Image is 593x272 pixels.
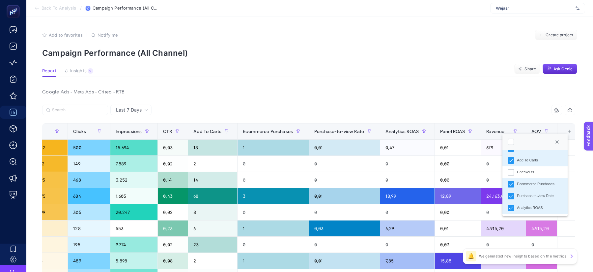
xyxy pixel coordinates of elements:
input: Search [52,108,104,113]
li: Purchase-to-view Rate [502,190,567,202]
div: 4.915,20 [526,221,557,236]
div: 0 [238,156,309,172]
div: 0 [526,237,557,253]
div: 0 [481,172,525,188]
div: 0,43 [158,188,187,204]
div: 0 [481,237,525,253]
div: 12 items selected [563,129,568,143]
span: Back To Analysis [42,6,76,11]
div: 24.163,07 [481,188,525,204]
div: 0,08 [158,253,187,269]
span: CTR [163,129,172,134]
div: 1.391,62 [23,156,68,172]
div: 0,00 [435,172,481,188]
div: 0 [309,237,380,253]
span: Last 7 Days [116,107,142,113]
span: Campaign Performance (All Channel) [93,6,158,11]
span: Insights [70,68,87,74]
div: 7,85 [380,253,435,269]
div: + [563,129,576,134]
div: 23 [188,237,238,253]
div: 0 [380,237,435,253]
li: Analytics ROAS Change % [502,214,567,226]
div: 0,01 [435,221,481,236]
div: 686,83 [23,253,68,269]
div: 0,23 [158,221,187,236]
div: Add To Carts [517,157,538,163]
div: 0 [309,172,380,188]
div: 1.605 [110,188,158,204]
div: 0,00 [435,204,481,220]
div: 3 [238,188,309,204]
li: Checkouts [502,166,567,178]
li: Ecommerce Purchases [502,178,567,190]
div: 0,02 [158,204,187,220]
div: 0,01 [309,140,380,155]
button: Notify me [91,32,118,38]
div: 781,17 [23,221,68,236]
span: Wejaar [496,6,573,11]
div: 1 [238,221,309,236]
div: 6 [188,221,238,236]
div: 6,29 [380,221,435,236]
div: 0 [481,156,525,172]
div: 0,03 [158,140,187,155]
span: Panel ROAS [440,129,465,134]
div: 20.247 [110,204,158,220]
span: Report [42,68,56,74]
div: 1 [238,253,309,269]
span: Revenue [486,129,504,134]
div: 8 [188,204,238,220]
div: 0,02 [158,237,187,253]
span: Add To Carts [193,129,222,134]
div: 0,14 [158,172,187,188]
div: 18 [188,140,238,155]
span: Impressions [116,129,142,134]
div: 18,99 [380,188,435,204]
span: AOV [531,129,541,134]
div: 0,01 [435,140,481,155]
div: 2 [188,156,238,172]
div: 9 [88,68,93,74]
div: 0,03 [435,237,481,253]
span: Notify me [98,32,118,38]
div: 0 [380,156,435,172]
div: 1.244,99 [23,204,68,220]
span: Ask Genie [553,66,573,72]
li: Add To Carts [502,154,567,166]
span: Add to favorites [49,32,83,38]
div: 0 [309,204,380,220]
div: 15.694 [110,140,158,155]
div: 0 [238,237,309,253]
span: Feedback [4,2,25,7]
div: 0 [481,204,525,220]
div: 679 [481,140,525,155]
div: 12,89 [435,188,481,204]
div: 500 [68,140,110,155]
div: 0 [238,204,309,220]
span: Purchase-to-view Rate [314,129,364,134]
div: 0 [380,204,435,220]
span: Ecommerce Purchases [243,129,293,134]
button: Create project [535,30,577,40]
button: Add to favorites [42,32,83,38]
div: 0 [238,172,309,188]
div: 149 [68,156,110,172]
div: 1.286,95 [23,172,68,188]
div: 3.252 [110,172,158,188]
div: 68 [188,188,238,204]
div: 🔔 [466,251,476,261]
div: 0,03 [309,221,380,236]
div: 684 [68,188,110,204]
div: Analytics ROAS [517,205,543,211]
div: Ecommerce Purchases [517,181,554,187]
div: 305 [68,204,110,220]
div: Google Ads - Meta Ads - Criteo - RTB [37,87,580,97]
div: 1.437,22 [23,140,68,155]
div: 468 [68,172,110,188]
div: 195 [68,237,110,253]
div: 0,01 [309,253,380,269]
div: 0,01 [309,188,380,204]
div: 2 [188,253,238,269]
button: Share [514,64,540,74]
